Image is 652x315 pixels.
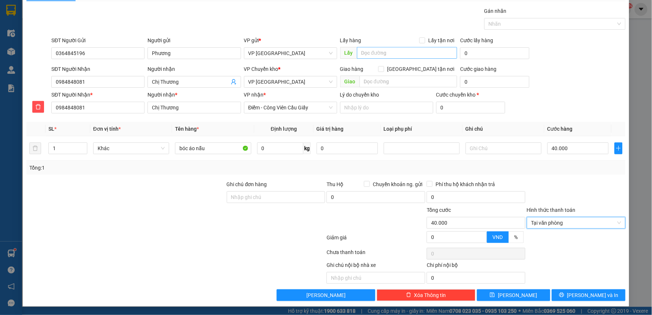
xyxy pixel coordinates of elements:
[360,76,458,87] input: Dọc đường
[340,102,433,113] input: Lý do chuyển kho
[51,65,145,73] div: SĐT Người Nhận
[9,9,46,46] img: logo.jpg
[427,261,525,272] div: Chi phí nội bộ
[615,142,623,154] button: plus
[370,180,425,188] span: Chuyển khoản ng. gửi
[147,91,241,99] div: Người nhận
[384,65,457,73] span: [GEOGRAPHIC_DATA] tận nơi
[33,104,44,110] span: delete
[175,126,199,132] span: Tên hàng
[490,292,495,298] span: save
[244,36,337,44] div: VP gửi
[427,207,451,213] span: Tổng cước
[306,291,346,299] span: [PERSON_NAME]
[340,37,361,43] span: Lấy hàng
[244,92,264,98] span: VP nhận
[303,142,311,154] span: kg
[466,142,542,154] input: Ghi Chú
[69,18,307,27] li: 237 [PERSON_NAME] , [GEOGRAPHIC_DATA]
[175,142,251,154] input: VD: Bàn, Ghế
[326,248,426,261] div: Chưa thanh toán
[514,234,518,240] span: %
[227,181,267,187] label: Ghi chú đơn hàng
[51,91,145,99] div: SĐT Người Nhận
[527,207,576,213] label: Hình thức thanh toán
[433,180,498,188] span: Phí thu hộ khách nhận trả
[425,36,457,44] span: Lấy tận nơi
[531,217,621,228] span: Tại văn phòng
[248,102,333,113] span: Điểm - Công Viên Cầu Giấy
[231,79,237,85] span: user-add
[32,101,44,113] button: delete
[559,292,564,298] span: printer
[463,122,544,136] th: Ghi chú
[326,233,426,246] div: Giảm giá
[277,289,375,301] button: [PERSON_NAME]
[9,53,109,78] b: GỬI : VP [GEOGRAPHIC_DATA]
[227,191,325,203] input: Ghi chú đơn hàng
[340,76,360,87] span: Giao
[484,8,507,14] label: Gán nhãn
[48,126,54,132] span: SL
[29,142,41,154] button: delete
[381,122,463,136] th: Loại phụ phí
[615,145,622,151] span: plus
[147,36,241,44] div: Người gửi
[436,91,506,99] div: Cước chuyển kho
[327,261,425,272] div: Ghi chú nội bộ nhà xe
[69,27,307,36] li: Hotline: 1900 3383, ĐT/Zalo : 0862837383
[460,66,496,72] label: Cước giao hàng
[327,181,343,187] span: Thu Hộ
[98,143,165,154] span: Khác
[317,126,344,132] span: Giá trị hàng
[547,126,573,132] span: Cước hàng
[248,76,333,87] span: VP Thái Bình
[460,76,529,88] input: Cước giao hàng
[357,47,458,59] input: Dọc đường
[460,37,493,43] label: Cước lấy hàng
[271,126,297,132] span: Định lượng
[93,126,121,132] span: Đơn vị tính
[460,47,529,59] input: Cước lấy hàng
[340,92,379,98] label: Lý do chuyển kho
[552,289,626,301] button: printer[PERSON_NAME] và In
[567,291,619,299] span: [PERSON_NAME] và In
[340,66,364,72] span: Giao hàng
[327,272,425,284] input: Nhập ghi chú
[406,292,411,298] span: delete
[248,48,333,59] span: VP Tiền Hải
[51,102,145,113] input: SĐT người nhận
[147,102,241,113] input: Tên người nhận
[51,36,145,44] div: SĐT Người Gửi
[377,289,476,301] button: deleteXóa Thông tin
[147,65,241,73] div: Người nhận
[29,164,252,172] div: Tổng: 1
[414,291,446,299] span: Xóa Thông tin
[340,47,357,59] span: Lấy
[477,289,551,301] button: save[PERSON_NAME]
[244,66,278,72] span: VP Chuyển kho
[317,142,378,154] input: 0
[498,291,537,299] span: [PERSON_NAME]
[493,234,503,240] span: VND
